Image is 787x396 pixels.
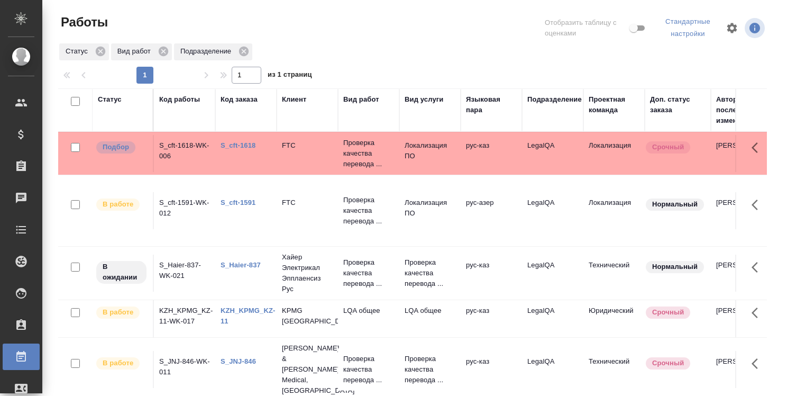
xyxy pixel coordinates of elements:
[583,255,645,292] td: Технический
[522,351,583,388] td: LegalQA
[711,255,772,292] td: [PERSON_NAME]
[66,46,91,57] p: Статус
[103,199,133,210] p: В работе
[583,135,645,172] td: Локализация
[103,307,133,318] p: В работе
[405,94,444,105] div: Вид услуги
[268,68,312,84] span: из 1 страниц
[652,307,684,318] p: Срочный
[652,199,698,210] p: Нормальный
[343,257,394,289] p: Проверка качества перевода ...
[745,135,771,160] button: Здесь прячутся важные кнопки
[652,142,684,152] p: Срочный
[282,94,306,105] div: Клиент
[466,94,517,115] div: Языковая пара
[656,14,719,42] div: split button
[343,94,379,105] div: Вид работ
[154,192,215,229] td: S_cft-1591-WK-012
[583,300,645,337] td: Юридический
[103,358,133,368] p: В работе
[711,300,772,337] td: [PERSON_NAME]
[58,14,108,31] span: Работы
[111,43,172,60] div: Вид работ
[154,300,215,337] td: KZH_KPMG_KZ-11-WK-017
[95,305,148,320] div: Исполнитель выполняет работу
[221,357,256,365] a: S_JNJ-846
[716,94,767,126] div: Автор последнего изменения
[522,300,583,337] td: LegalQA
[174,43,252,60] div: Подразделение
[745,255,771,280] button: Здесь прячутся важные кнопки
[745,351,771,376] button: Здесь прячутся важные кнопки
[221,94,258,105] div: Код заказа
[154,135,215,172] td: S_cft-1618-WK-006
[95,140,148,155] div: Можно подбирать исполнителей
[652,358,684,368] p: Срочный
[745,192,771,218] button: Здесь прячутся важные кнопки
[103,142,129,152] p: Подбор
[652,262,698,272] p: Нормальный
[405,257,455,289] p: Проверка качества перевода ...
[221,261,261,269] a: S_Haier-837
[461,135,522,172] td: рус-каз
[650,94,706,115] div: Доп. статус заказа
[103,262,140,283] p: В ожидании
[405,140,455,161] p: Локализация ПО
[343,195,394,227] p: Проверка качества перевода ...
[589,94,639,115] div: Проектная команда
[180,46,235,57] p: Подразделение
[117,46,154,57] p: Вид работ
[461,351,522,388] td: рус-каз
[95,356,148,371] div: Исполнитель выполняет работу
[154,255,215,292] td: S_Haier-837-WK-021
[282,252,333,294] p: Хайер Электрикал Эпплаенсиз Рус
[221,141,255,149] a: S_cft-1618
[522,135,583,172] td: LegalQA
[282,197,333,208] p: FTC
[95,260,148,285] div: Исполнитель назначен, приступать к работе пока рано
[405,354,455,385] p: Проверка качества перевода ...
[59,43,109,60] div: Статус
[461,255,522,292] td: рус-каз
[719,15,745,41] span: Настроить таблицу
[545,17,627,39] span: Отобразить таблицу с оценками
[745,18,767,38] span: Посмотреть информацию
[522,192,583,229] td: LegalQA
[711,135,772,172] td: [PERSON_NAME]
[343,305,394,316] p: LQA общее
[221,307,276,325] a: KZH_KPMG_KZ-11
[461,300,522,337] td: рус-каз
[527,94,582,105] div: Подразделение
[405,305,455,316] p: LQA общее
[98,94,122,105] div: Статус
[343,354,394,385] p: Проверка качества перевода ...
[711,351,772,388] td: [PERSON_NAME]
[583,192,645,229] td: Локализация
[282,305,333,327] p: KPMG [GEOGRAPHIC_DATA]
[282,343,333,396] p: [PERSON_NAME] & [PERSON_NAME] Medical, [GEOGRAPHIC_DATA]
[159,94,200,105] div: Код работы
[522,255,583,292] td: LegalQA
[405,197,455,219] p: Локализация ПО
[711,192,772,229] td: [PERSON_NAME]
[461,192,522,229] td: рус-азер
[282,140,333,151] p: FTC
[343,138,394,169] p: Проверка качества перевода ...
[583,351,645,388] td: Технический
[154,351,215,388] td: S_JNJ-846-WK-011
[221,199,255,206] a: S_cft-1591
